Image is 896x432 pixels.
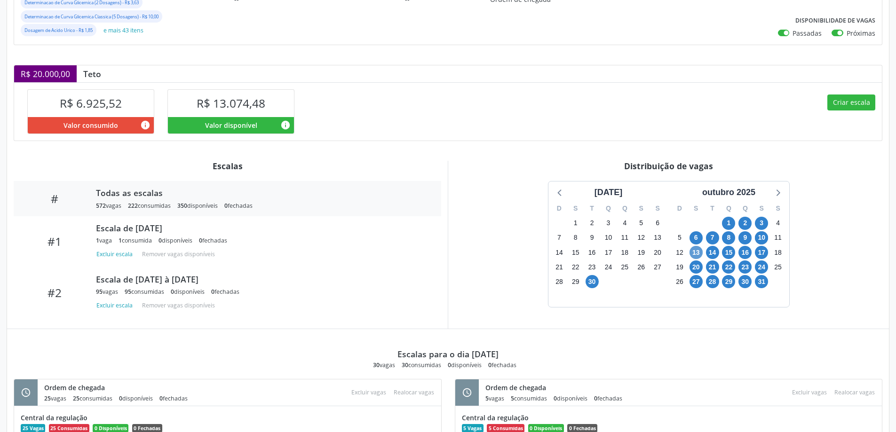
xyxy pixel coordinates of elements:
[24,14,159,20] small: Determinacao de Curva Glicemica Classica (5 Dosagens) - R$ 10,00
[672,201,688,216] div: D
[96,299,136,312] button: Excluir escala
[771,217,785,230] span: sábado, 4 de outubro de 2025
[771,246,785,259] span: sábado, 18 de outubro de 2025
[602,231,615,244] span: quarta-feira, 10 de setembro de 2025
[119,236,152,244] div: consumida
[14,161,441,171] div: Escalas
[348,386,390,399] div: Escolha as vagas para excluir
[586,217,599,230] span: terça-feira, 2 de setembro de 2025
[125,288,164,296] div: consumidas
[159,236,192,244] div: disponíveis
[128,202,171,210] div: consumidas
[755,275,768,288] span: sexta-feira, 31 de outubro de 2025
[20,286,89,299] div: #2
[690,275,703,288] span: segunda-feira, 27 de outubro de 2025
[553,275,566,288] span: domingo, 28 de setembro de 2025
[651,260,664,274] span: sábado, 27 de setembro de 2025
[651,217,664,230] span: sábado, 6 de setembro de 2025
[44,394,51,402] span: 25
[722,275,735,288] span: quarta-feira, 29 de outubro de 2025
[721,201,737,216] div: Q
[211,288,239,296] div: fechadas
[600,201,617,216] div: Q
[554,394,557,402] span: 0
[96,288,103,296] span: 95
[551,201,568,216] div: D
[128,202,138,210] span: 222
[569,246,582,259] span: segunda-feira, 15 de setembro de 2025
[755,246,768,259] span: sexta-feira, 17 de outubro de 2025
[21,387,31,398] i: schedule
[706,275,719,288] span: terça-feira, 28 de outubro de 2025
[224,202,228,210] span: 0
[634,260,648,274] span: sexta-feira, 26 de setembro de 2025
[402,361,408,369] span: 30
[737,201,753,216] div: Q
[511,394,547,402] div: consumidas
[177,202,218,210] div: disponíveis
[402,361,441,369] div: consumidas
[159,236,162,244] span: 0
[554,394,587,402] div: disponíveis
[485,383,629,393] div: Ordem de chegada
[827,94,875,110] button: Criar escala
[21,413,435,423] div: Central da regulação
[488,361,516,369] div: fechadas
[455,161,882,171] div: Distribuição de vagas
[738,217,752,230] span: quinta-feira, 2 de outubro de 2025
[171,288,174,296] span: 0
[96,202,106,210] span: 572
[73,394,79,402] span: 25
[20,235,89,248] div: #1
[462,387,472,398] i: schedule
[140,120,151,130] i: Valor consumido por agendamentos feitos para este serviço
[20,192,89,205] div: #
[770,201,786,216] div: S
[96,236,99,244] span: 1
[485,394,489,402] span: 5
[704,201,721,216] div: T
[569,260,582,274] span: segunda-feira, 22 de setembro de 2025
[673,231,686,244] span: domingo, 5 de outubro de 2025
[690,260,703,274] span: segunda-feira, 20 de outubro de 2025
[831,386,879,399] div: Escolha as vagas para realocar
[96,288,118,296] div: vagas
[706,246,719,259] span: terça-feira, 14 de outubro de 2025
[788,386,831,399] div: Escolha as vagas para excluir
[24,27,93,33] small: Dosagem de Acido Urico - R$ 1,85
[586,246,599,259] span: terça-feira, 16 de setembro de 2025
[755,217,768,230] span: sexta-feira, 3 de outubro de 2025
[205,120,257,130] span: Valor disponível
[96,202,121,210] div: vagas
[738,246,752,259] span: quinta-feira, 16 de outubro de 2025
[594,394,597,402] span: 0
[373,361,380,369] span: 30
[688,201,704,216] div: S
[602,217,615,230] span: quarta-feira, 3 de setembro de 2025
[44,394,66,402] div: vagas
[634,231,648,244] span: sexta-feira, 12 de setembro de 2025
[771,231,785,244] span: sábado, 11 de outubro de 2025
[224,202,253,210] div: fechadas
[847,28,875,38] label: Próximas
[462,413,876,423] div: Central da regulação
[722,260,735,274] span: quarta-feira, 22 de outubro de 2025
[553,260,566,274] span: domingo, 21 de setembro de 2025
[177,202,187,210] span: 350
[738,275,752,288] span: quinta-feira, 30 de outubro de 2025
[119,394,122,402] span: 0
[771,260,785,274] span: sábado, 25 de outubro de 2025
[795,14,875,28] label: Disponibilidade de vagas
[390,386,438,399] div: Escolha as vagas para realocar
[159,394,188,402] div: fechadas
[448,361,482,369] div: disponíveis
[618,217,631,230] span: quinta-feira, 4 de setembro de 2025
[650,201,666,216] div: S
[119,394,153,402] div: disponíveis
[485,394,504,402] div: vagas
[673,260,686,274] span: domingo, 19 de outubro de 2025
[77,69,108,79] div: Teto
[722,217,735,230] span: quarta-feira, 1 de outubro de 2025
[553,246,566,259] span: domingo, 14 de setembro de 2025
[199,236,227,244] div: fechadas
